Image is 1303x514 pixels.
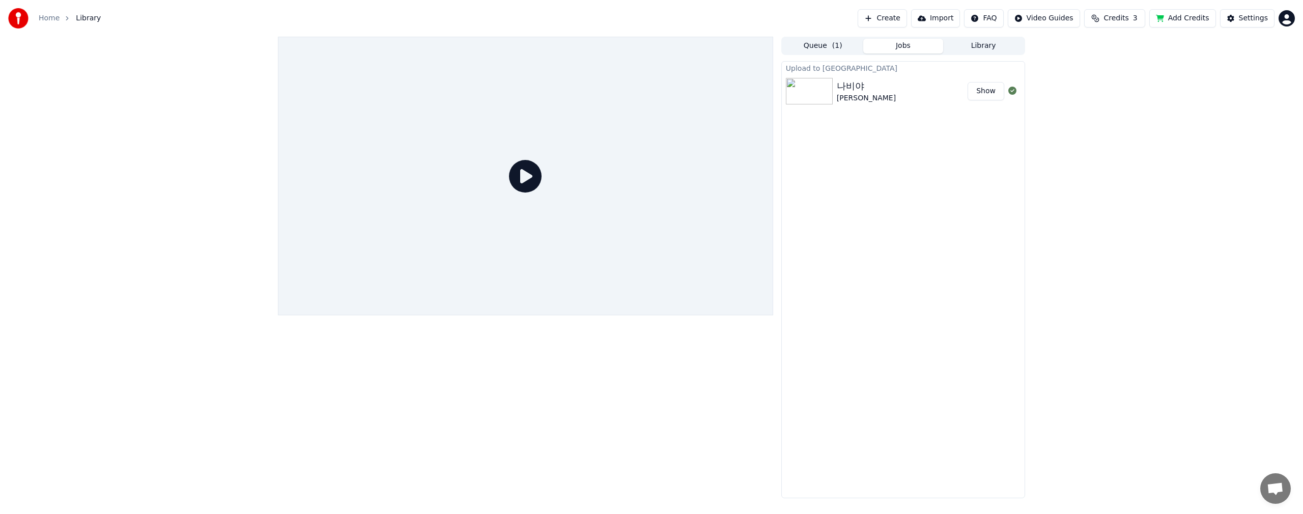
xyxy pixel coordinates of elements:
[1239,13,1268,23] div: Settings
[8,8,29,29] img: youka
[39,13,101,23] nav: breadcrumb
[943,39,1024,53] button: Library
[837,93,896,103] div: [PERSON_NAME]
[1220,9,1274,28] button: Settings
[782,62,1025,74] div: Upload to [GEOGRAPHIC_DATA]
[832,41,842,51] span: ( 1 )
[1008,9,1080,28] button: Video Guides
[858,9,907,28] button: Create
[1260,473,1291,504] a: 채팅 열기
[76,13,101,23] span: Library
[783,39,863,53] button: Queue
[1084,9,1145,28] button: Credits3
[1133,13,1138,23] span: 3
[39,13,60,23] a: Home
[1103,13,1128,23] span: Credits
[968,82,1004,100] button: Show
[837,79,896,93] div: 나비야
[964,9,1003,28] button: FAQ
[911,9,960,28] button: Import
[863,39,944,53] button: Jobs
[1149,9,1216,28] button: Add Credits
